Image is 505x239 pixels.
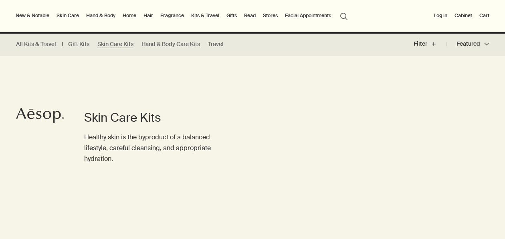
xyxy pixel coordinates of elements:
a: Cabinet [453,11,474,20]
button: Cart [478,11,491,20]
h1: Skin Care Kits [84,110,220,126]
a: Aesop [14,105,66,127]
a: Home [121,11,138,20]
button: New & Notable [14,11,51,20]
svg: Aesop [16,107,64,123]
button: Stores [261,11,279,20]
a: Gifts [225,11,238,20]
button: Open search [337,8,351,23]
a: Skin Care [55,11,81,20]
a: Read [242,11,257,20]
a: Kits & Travel [190,11,221,20]
a: Hair [142,11,155,20]
a: Fragrance [159,11,186,20]
button: Log in [432,11,449,20]
a: Hand & Body [85,11,117,20]
a: Facial Appointments [283,11,333,20]
p: Healthy skin is the byproduct of a balanced lifestyle, careful cleansing, and appropriate hydration. [84,132,220,165]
